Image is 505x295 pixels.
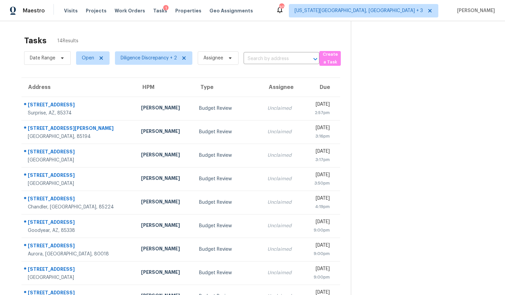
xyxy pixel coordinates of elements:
[28,266,130,274] div: [STREET_ADDRESS]
[323,51,337,66] span: Create a Task
[199,152,257,159] div: Budget Review
[267,129,297,135] div: Unclaimed
[267,199,297,206] div: Unclaimed
[308,203,330,210] div: 4:19pm
[267,269,297,276] div: Unclaimed
[308,101,330,109] div: [DATE]
[199,129,257,135] div: Budget Review
[311,54,320,64] button: Open
[28,274,130,281] div: [GEOGRAPHIC_DATA]
[267,105,297,112] div: Unclaimed
[194,78,262,97] th: Type
[199,223,257,229] div: Budget Review
[308,171,330,180] div: [DATE]
[308,125,330,133] div: [DATE]
[141,128,188,136] div: [PERSON_NAME]
[308,156,330,163] div: 3:17pm
[319,51,341,66] button: Create a Task
[64,7,78,14] span: Visits
[199,176,257,182] div: Budget Review
[28,195,130,204] div: [STREET_ADDRESS]
[28,133,130,140] div: [GEOGRAPHIC_DATA], 85194
[141,151,188,160] div: [PERSON_NAME]
[199,199,257,206] div: Budget Review
[209,7,253,14] span: Geo Assignments
[28,125,130,133] div: [STREET_ADDRESS][PERSON_NAME]
[308,227,330,234] div: 9:00pm
[199,269,257,276] div: Budget Review
[141,104,188,113] div: [PERSON_NAME]
[23,7,45,14] span: Maestro
[153,8,167,13] span: Tasks
[244,54,301,64] input: Search by address
[203,55,223,61] span: Assignee
[21,78,136,97] th: Address
[28,204,130,210] div: Chandler, [GEOGRAPHIC_DATA], 85224
[141,175,188,183] div: [PERSON_NAME]
[28,227,130,234] div: Goodyear, AZ, 85338
[267,223,297,229] div: Unclaimed
[28,110,130,116] div: Surprise, AZ, 85374
[308,180,330,187] div: 3:50pm
[30,55,55,61] span: Date Range
[308,218,330,227] div: [DATE]
[267,176,297,182] div: Unclaimed
[141,222,188,230] div: [PERSON_NAME]
[199,105,257,112] div: Budget Review
[115,7,145,14] span: Work Orders
[28,101,130,110] div: [STREET_ADDRESS]
[308,133,330,140] div: 3:16pm
[82,55,94,61] span: Open
[262,78,303,97] th: Assignee
[308,242,330,250] div: [DATE]
[308,250,330,257] div: 9:00pm
[86,7,107,14] span: Projects
[308,109,330,116] div: 2:57pm
[28,251,130,257] div: Aurora, [GEOGRAPHIC_DATA], 80018
[28,180,130,187] div: [GEOGRAPHIC_DATA]
[28,242,130,251] div: [STREET_ADDRESS]
[308,265,330,274] div: [DATE]
[141,198,188,207] div: [PERSON_NAME]
[267,152,297,159] div: Unclaimed
[295,7,423,14] span: [US_STATE][GEOGRAPHIC_DATA], [GEOGRAPHIC_DATA] + 3
[163,5,169,12] div: 1
[141,269,188,277] div: [PERSON_NAME]
[24,37,47,44] h2: Tasks
[28,157,130,163] div: [GEOGRAPHIC_DATA]
[267,246,297,253] div: Unclaimed
[136,78,194,97] th: HPM
[175,7,201,14] span: Properties
[199,246,257,253] div: Budget Review
[28,148,130,157] div: [STREET_ADDRESS]
[308,195,330,203] div: [DATE]
[454,7,495,14] span: [PERSON_NAME]
[308,148,330,156] div: [DATE]
[303,78,340,97] th: Due
[28,219,130,227] div: [STREET_ADDRESS]
[57,38,78,44] span: 14 Results
[279,4,284,11] div: 30
[121,55,177,61] span: Diligence Discrepancy + 2
[141,245,188,254] div: [PERSON_NAME]
[28,172,130,180] div: [STREET_ADDRESS]
[308,274,330,281] div: 9:00pm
